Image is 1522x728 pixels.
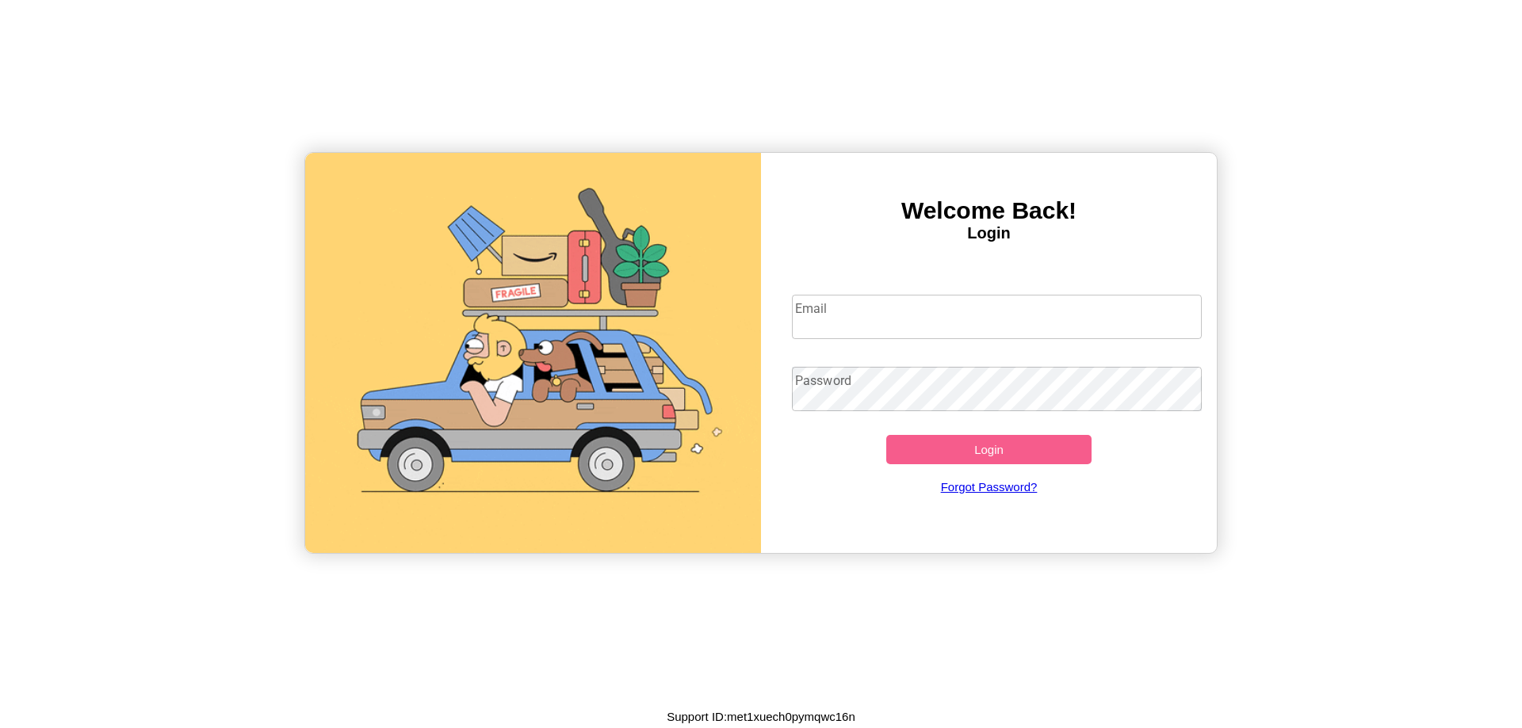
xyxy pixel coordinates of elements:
[761,224,1217,242] h4: Login
[667,706,855,727] p: Support ID: met1xuech0pymqwc16n
[761,197,1217,224] h3: Welcome Back!
[784,464,1195,509] a: Forgot Password?
[305,153,761,553] img: gif
[886,435,1092,464] button: Login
